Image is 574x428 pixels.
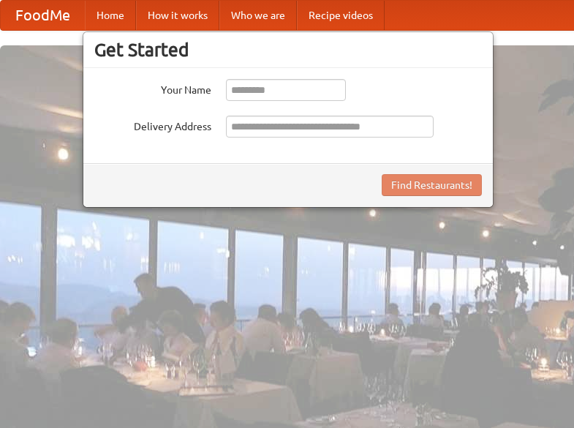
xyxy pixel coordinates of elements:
[94,39,482,61] h3: Get Started
[94,79,211,97] label: Your Name
[85,1,136,30] a: Home
[219,1,297,30] a: Who we are
[94,116,211,134] label: Delivery Address
[382,174,482,196] button: Find Restaurants!
[136,1,219,30] a: How it works
[297,1,385,30] a: Recipe videos
[1,1,85,30] a: FoodMe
